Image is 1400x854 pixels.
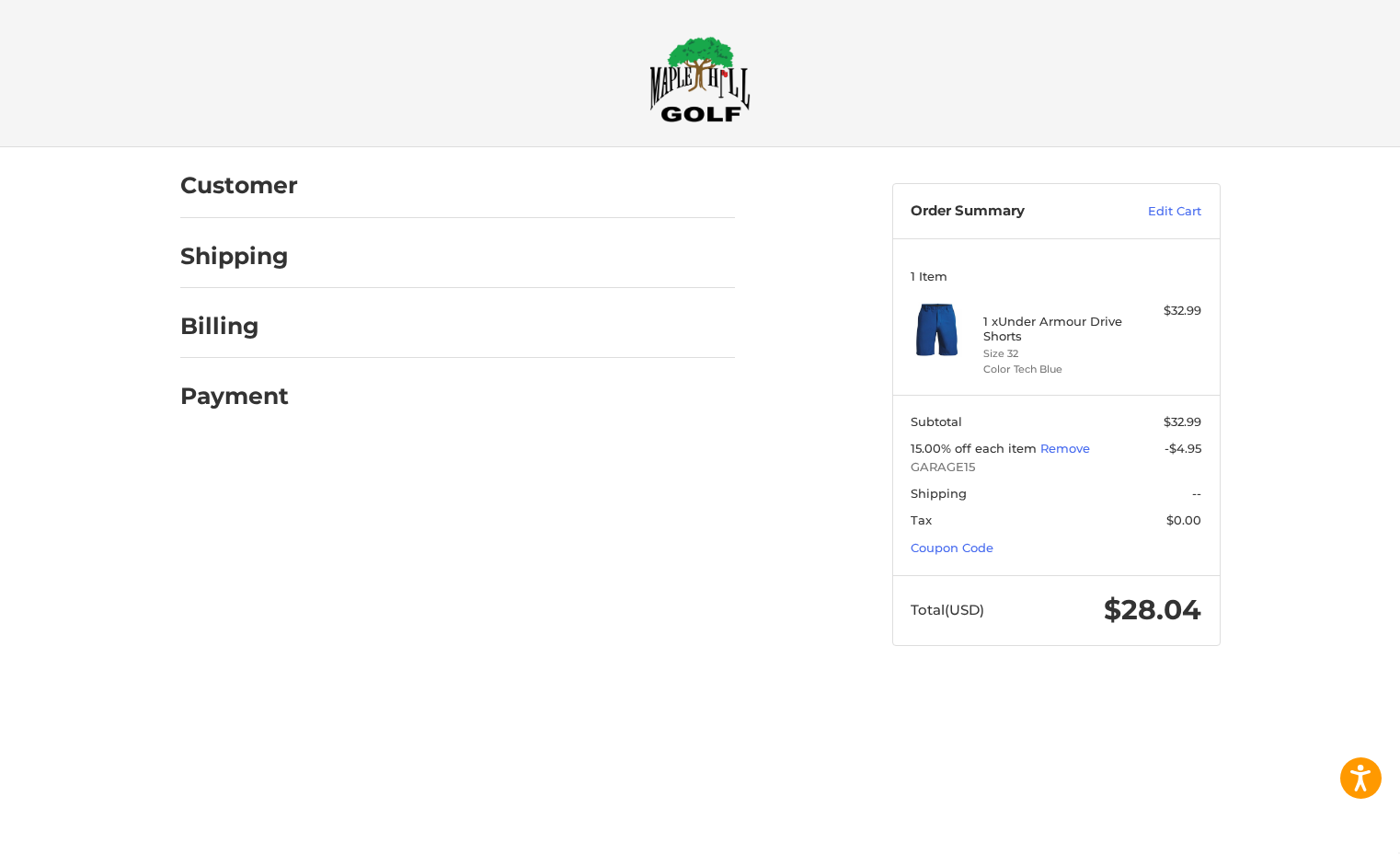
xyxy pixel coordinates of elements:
span: -- [1192,486,1201,501]
li: Size 32 [983,346,1124,362]
a: Edit Cart [1108,202,1201,221]
img: Maple Hill Golf [649,36,751,122]
h2: Billing [180,312,288,340]
h4: 1 x Under Armour Drive Shorts [983,314,1124,344]
span: GARAGE15 [911,458,1201,477]
h3: 1 Item [911,269,1201,283]
li: Color Tech Blue [983,362,1124,377]
span: $28.04 [1104,593,1201,627]
span: Total (USD) [911,601,984,618]
span: $0.00 [1166,513,1201,527]
div: $32.99 [1129,302,1201,320]
h2: Payment [180,382,289,410]
h2: Customer [180,171,298,200]
h2: Shipping [180,242,289,271]
h3: Order Summary [911,202,1108,221]
a: Remove [1040,441,1090,456]
span: Tax [911,513,932,527]
span: Subtotal [911,414,962,429]
span: 15.00% off each item [911,441,1040,456]
span: -$4.95 [1165,441,1201,456]
span: Shipping [911,486,967,501]
a: Coupon Code [911,540,993,555]
span: $32.99 [1164,414,1201,429]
